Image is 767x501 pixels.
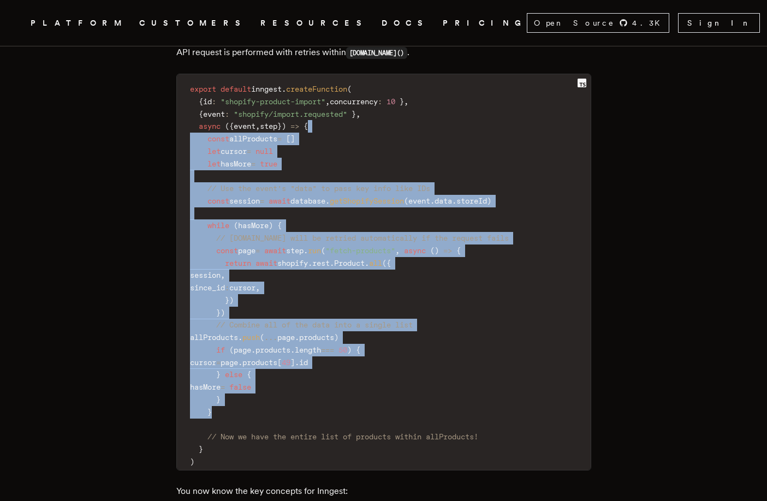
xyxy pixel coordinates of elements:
[286,134,290,143] span: [
[238,221,269,230] span: hasMore
[282,85,286,93] span: .
[443,246,452,255] span: =>
[325,97,330,106] span: ,
[190,271,221,279] span: session
[277,221,282,230] span: {
[199,110,203,118] span: {
[190,333,238,342] span: allProducts
[365,259,369,267] span: .
[286,246,304,255] span: step
[216,370,221,379] span: }
[308,246,321,255] span: run
[212,97,216,106] span: :
[225,122,229,130] span: (
[430,246,435,255] span: (
[321,246,325,255] span: (
[225,259,251,267] span: return
[221,85,251,93] span: default
[255,345,290,354] span: products
[382,16,430,30] a: DOCS
[330,259,334,267] span: .
[255,283,260,292] span: ,
[330,97,378,106] span: concurrency
[221,159,251,168] span: hasMore
[295,358,299,367] span: .
[290,358,295,367] span: ]
[216,358,221,367] span: =
[255,246,260,255] span: =
[338,345,347,354] span: 50
[299,333,334,342] span: products
[247,370,251,379] span: {
[229,196,260,205] span: session
[199,445,203,454] span: }
[225,370,242,379] span: else
[255,259,277,267] span: await
[207,134,229,143] span: const
[277,333,295,342] span: page
[435,196,452,205] span: data
[247,147,251,156] span: =
[452,196,456,205] span: .
[487,196,491,205] span: )
[229,122,234,130] span: {
[346,47,408,59] code: [DOMAIN_NAME]()
[277,134,282,143] span: =
[435,246,439,255] span: )
[387,97,395,106] span: 10
[356,345,360,354] span: {
[260,122,277,130] span: step
[221,358,238,367] span: page
[31,16,126,30] button: PLATFORM
[260,159,277,168] span: true
[176,484,591,499] p: You now know the key concepts for Inngest:
[251,159,255,168] span: =
[290,196,325,205] span: database
[216,246,238,255] span: const
[395,246,400,255] span: ,
[269,196,290,205] span: await
[400,97,404,106] span: }
[312,259,330,267] span: rest
[378,97,382,106] span: :
[352,110,356,118] span: }
[234,122,255,130] span: event
[229,296,234,305] span: )
[334,333,338,342] span: )
[251,85,282,93] span: inngest
[207,432,478,441] span: // Now we have the entire list of products within allProducts!
[139,16,247,30] a: CUSTOMERS
[234,221,238,230] span: (
[347,345,352,354] span: )
[238,358,242,367] span: .
[290,134,295,143] span: ]
[632,17,667,28] span: 4.3 K
[290,345,295,354] span: .
[408,196,430,205] span: event
[321,345,334,354] span: ===
[404,246,426,255] span: async
[225,296,229,305] span: }
[199,97,203,106] span: {
[238,333,242,342] span: .
[308,259,312,267] span: .
[430,196,435,205] span: .
[203,110,225,118] span: event
[207,147,221,156] span: let
[325,246,395,255] span: "fetch-products"
[221,383,225,391] span: =
[229,134,277,143] span: allProducts
[190,457,194,466] span: )
[242,333,260,342] span: push
[286,85,347,93] span: createFunction
[260,196,264,205] span: =
[304,122,308,130] span: {
[234,345,251,354] span: page
[238,246,255,255] span: page
[216,308,221,317] span: }
[260,16,368,30] button: RESOURCES
[330,196,404,205] span: getShopifySession
[199,122,221,130] span: async
[216,234,509,242] span: // [DOMAIN_NAME] will be retried automatically if the request fails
